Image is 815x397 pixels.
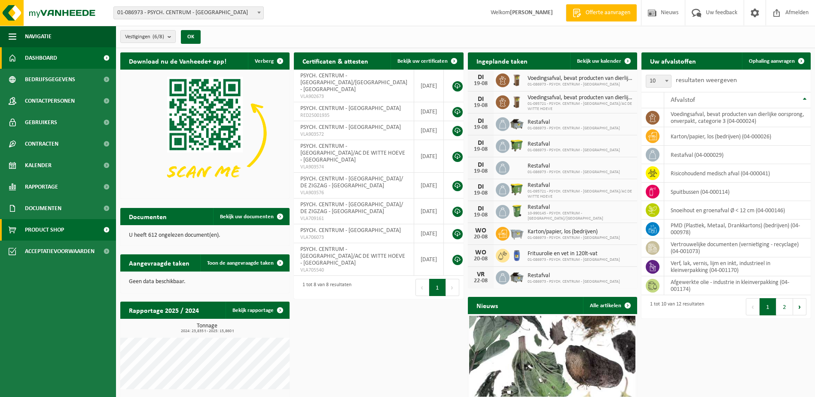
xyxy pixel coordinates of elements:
div: 20-08 [472,234,489,240]
img: Download de VHEPlus App [120,70,290,197]
span: Contactpersonen [25,90,75,112]
span: Contracten [25,133,58,155]
span: VLA903574 [300,164,407,171]
span: 01-086973 - PSYCH. CENTRUM - [GEOGRAPHIC_DATA] [528,279,620,284]
a: Bekijk rapportage [226,302,289,319]
img: WB-0240-HPE-GN-50 [510,204,524,218]
span: 01-086973 - PSYCH. CENTRUM - [GEOGRAPHIC_DATA] [528,170,620,175]
span: Bekijk uw documenten [220,214,274,220]
span: Product Shop [25,219,64,241]
td: [DATE] [414,173,444,198]
div: 1 tot 8 van 8 resultaten [298,278,351,297]
div: 19-08 [472,168,489,174]
p: Geen data beschikbaar. [129,279,281,285]
span: PSYCH. CENTRUM - [GEOGRAPHIC_DATA]/ DE ZIGZAG - [GEOGRAPHIC_DATA] [300,176,403,189]
a: Toon de aangevraagde taken [200,254,289,272]
button: OK [181,30,201,44]
p: U heeft 612 ongelezen document(en). [129,232,281,238]
div: DI [472,140,489,147]
span: Restafval [528,119,620,126]
span: PSYCH. CENTRUM - [GEOGRAPHIC_DATA] [300,124,401,131]
span: VLA709161 [300,215,407,222]
span: Voedingsafval, bevat producten van dierlijke oorsprong, onverpakt, categorie 3 [528,95,633,101]
button: 1 [760,298,776,315]
span: 01-095721 - PSYCH. CENTRUM - [GEOGRAPHIC_DATA]/AC DE WITTE HOEVE [528,101,633,112]
div: DI [472,118,489,125]
div: 19-08 [472,212,489,218]
a: Bekijk uw certificaten [391,52,463,70]
h2: Certificaten & attesten [294,52,377,69]
td: restafval (04-000029) [664,146,811,164]
h2: Rapportage 2025 / 2024 [120,302,208,318]
div: 20-08 [472,256,489,262]
h2: Uw afvalstoffen [641,52,705,69]
span: PSYCH. CENTRUM - [GEOGRAPHIC_DATA] [300,105,401,112]
img: PB-OT-0120-HPE-00-02 [510,247,524,262]
button: Next [446,279,459,296]
div: DI [472,162,489,168]
div: VR [472,271,489,278]
div: 19-08 [472,147,489,153]
span: 01-086973 - PSYCH. CENTRUM - ST HIERONYMUS - SINT-NIKLAAS [114,7,263,19]
div: WO [472,249,489,256]
span: 10 [646,75,671,87]
span: PSYCH. CENTRUM - [GEOGRAPHIC_DATA]/ DE ZIGZAG - [GEOGRAPHIC_DATA] [300,202,403,215]
span: PSYCH. CENTRUM - [GEOGRAPHIC_DATA]/[GEOGRAPHIC_DATA] - [GEOGRAPHIC_DATA] [300,73,407,93]
button: 2 [776,298,793,315]
td: [DATE] [414,70,444,102]
span: Restafval [528,141,620,148]
span: Rapportage [25,176,58,198]
span: Documenten [25,198,61,219]
a: Bekijk uw kalender [570,52,636,70]
span: 01-086973 - PSYCH. CENTRUM - [GEOGRAPHIC_DATA] [528,257,620,263]
div: 19-08 [472,81,489,87]
span: Bekijk uw kalender [577,58,621,64]
span: Gebruikers [25,112,57,133]
td: [DATE] [414,140,444,173]
div: DI [472,74,489,81]
count: (6/8) [153,34,164,40]
td: spuitbussen (04-000114) [664,183,811,201]
span: Navigatie [25,26,52,47]
span: Restafval [528,182,633,189]
div: 19-08 [472,125,489,131]
span: Acceptatievoorwaarden [25,241,95,262]
td: vertrouwelijke documenten (vernietiging - recyclage) (04-001073) [664,238,811,257]
span: PSYCH. CENTRUM - [GEOGRAPHIC_DATA] [300,227,401,234]
div: 1 tot 10 van 12 resultaten [646,297,704,316]
td: [DATE] [414,102,444,121]
td: verf, lak, vernis, lijm en inkt, industrieel in kleinverpakking (04-001170) [664,257,811,276]
span: PSYCH. CENTRUM - [GEOGRAPHIC_DATA]/AC DE WITTE HOEVE - [GEOGRAPHIC_DATA] [300,246,405,266]
span: VLA705540 [300,267,407,274]
button: Vestigingen(6/8) [120,30,176,43]
img: WB-1100-HPE-GN-50 [510,138,524,153]
td: karton/papier, los (bedrijven) (04-000026) [664,127,811,146]
span: 2024: 23,835 t - 2025: 15,860 t [125,329,290,333]
h2: Nieuws [468,297,507,314]
img: WB-5000-GAL-GY-01 [510,269,524,284]
span: Afvalstof [671,97,695,104]
span: Restafval [528,272,620,279]
span: Vestigingen [125,31,164,43]
a: Offerte aanvragen [566,4,637,21]
span: Restafval [528,204,633,211]
button: Next [793,298,806,315]
span: Karton/papier, los (bedrijven) [528,229,620,235]
td: [DATE] [414,243,444,276]
span: PSYCH. CENTRUM - [GEOGRAPHIC_DATA]/AC DE WITTE HOEVE - [GEOGRAPHIC_DATA] [300,143,405,163]
div: DI [472,205,489,212]
div: 22-08 [472,278,489,284]
span: 01-086973 - PSYCH. CENTRUM - [GEOGRAPHIC_DATA] [528,148,620,153]
span: VLA903576 [300,189,407,196]
td: [DATE] [414,121,444,140]
span: Offerte aanvragen [583,9,632,17]
span: Bedrijfsgegevens [25,69,75,90]
label: resultaten weergeven [676,77,737,84]
img: WB-1100-HPE-GN-50 [510,182,524,196]
td: risicohoudend medisch afval (04-000041) [664,164,811,183]
span: Toon de aangevraagde taken [207,260,274,266]
span: VLA706073 [300,234,407,241]
span: 01-095721 - PSYCH. CENTRUM - [GEOGRAPHIC_DATA]/AC DE WITTE HOEVE [528,189,633,199]
td: snoeihout en groenafval Ø < 12 cm (04-000146) [664,201,811,220]
h2: Download nu de Vanheede+ app! [120,52,235,69]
